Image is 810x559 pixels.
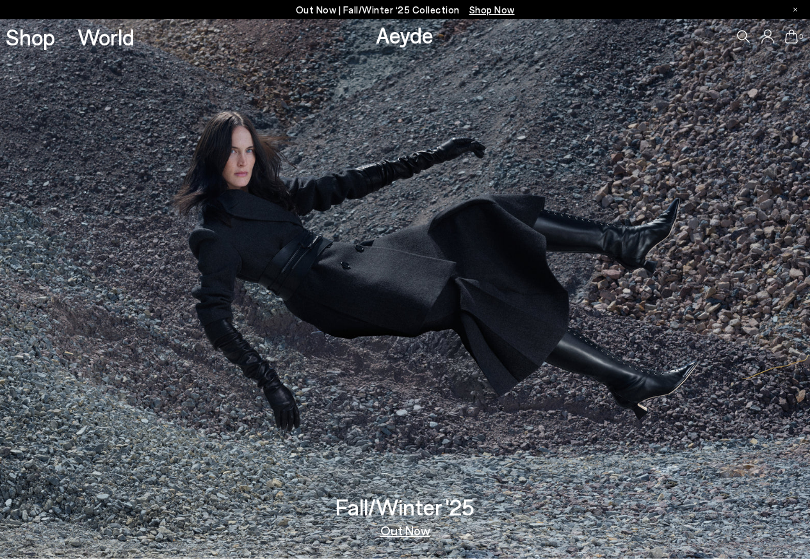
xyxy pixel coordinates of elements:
[77,26,134,48] a: World
[380,524,430,537] a: Out Now
[376,21,433,48] a: Aeyde
[785,29,798,44] a: 0
[296,2,515,18] p: Out Now | Fall/Winter ‘25 Collection
[336,496,474,518] h3: Fall/Winter '25
[469,4,515,15] span: Navigate to /collections/new-in
[798,33,804,40] span: 0
[6,26,55,48] a: Shop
